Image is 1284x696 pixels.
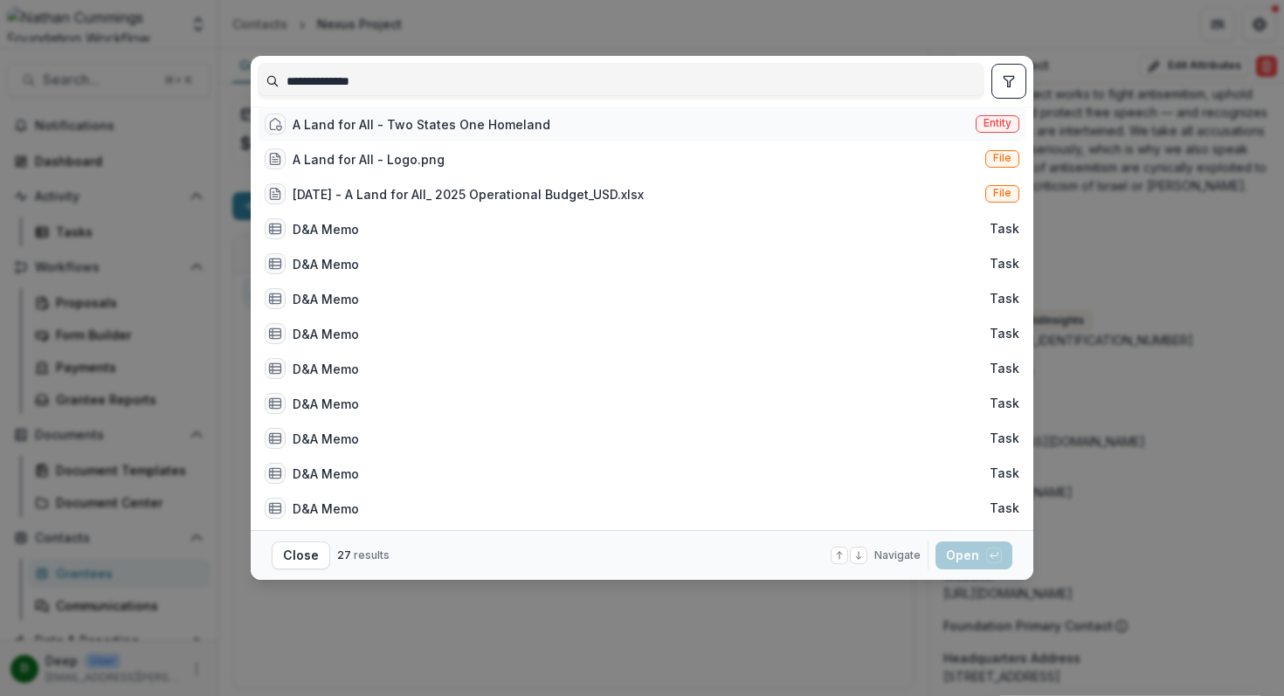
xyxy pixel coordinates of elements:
div: D&A Memo [293,430,359,448]
span: Task [990,431,1019,446]
span: Task [990,257,1019,272]
div: D&A Memo [293,395,359,413]
span: File [993,187,1011,199]
div: D&A Memo [293,290,359,308]
span: Task [990,501,1019,516]
button: toggle filters [991,64,1026,99]
div: [DATE] - A Land for All_ 2025 Operational Budget_USD.xlsx [293,185,644,203]
span: results [354,548,390,562]
button: Open [935,541,1012,569]
div: D&A Memo [293,220,359,238]
div: A Land for All - Logo.png [293,150,445,169]
span: File [993,152,1011,164]
span: Task [990,222,1019,237]
button: Close [272,541,330,569]
div: D&A Memo [293,500,359,518]
span: Task [990,466,1019,481]
span: Task [990,292,1019,307]
div: A Land for All - Two States One Homeland [293,115,550,134]
span: Task [990,396,1019,411]
span: Entity [984,117,1011,129]
div: D&A Memo [293,325,359,343]
span: Task [990,327,1019,341]
div: D&A Memo [293,360,359,378]
span: Task [990,362,1019,376]
span: 27 [337,548,351,562]
span: Navigate [874,548,921,563]
div: D&A Memo [293,465,359,483]
div: D&A Memo [293,255,359,273]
